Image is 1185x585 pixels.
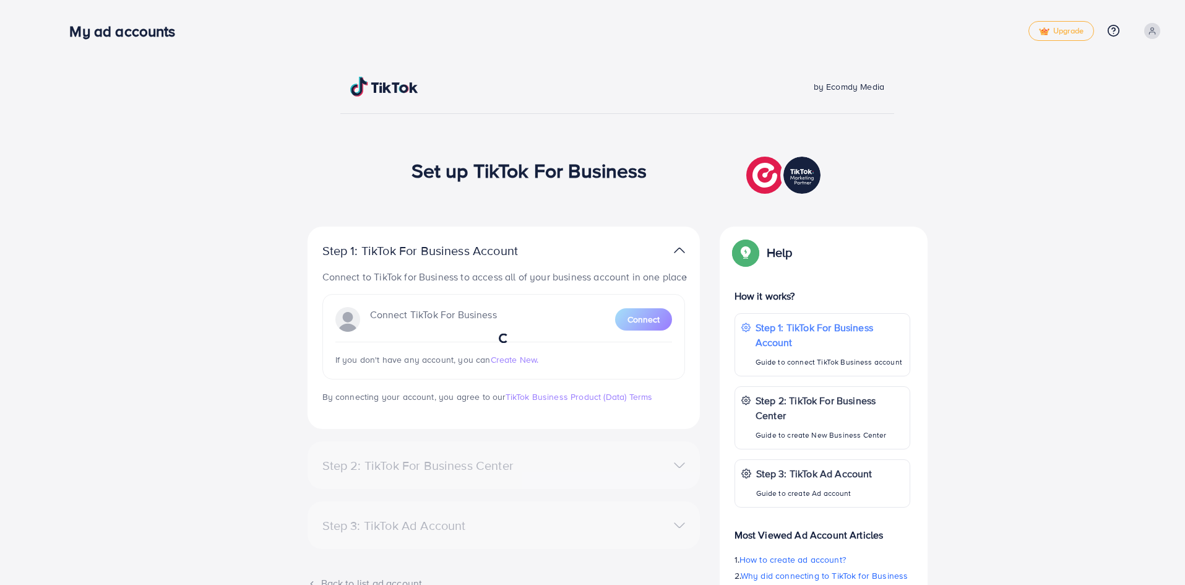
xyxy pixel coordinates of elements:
img: Popup guide [735,241,757,264]
p: Step 3: TikTok Ad Account [756,466,873,481]
p: Step 1: TikTok For Business Account [756,320,903,350]
p: Help [767,245,793,260]
p: Most Viewed Ad Account Articles [735,518,910,542]
h3: My ad accounts [69,22,185,40]
p: Guide to create Ad account [756,486,873,501]
img: TikTok partner [674,241,685,259]
span: by Ecomdy Media [814,80,884,93]
span: How to create ad account? [739,553,846,566]
p: Step 2: TikTok For Business Center [756,393,903,423]
p: 1. [735,552,910,567]
p: Guide to create New Business Center [756,428,903,443]
p: Step 1: TikTok For Business Account [322,243,558,258]
span: Upgrade [1039,27,1084,36]
a: tickUpgrade [1028,21,1094,41]
img: TikTok partner [746,154,824,197]
p: How it works? [735,288,910,303]
img: TikTok [350,77,418,97]
h1: Set up TikTok For Business [412,158,647,182]
img: tick [1039,27,1049,36]
p: Guide to connect TikTok Business account [756,355,903,370]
